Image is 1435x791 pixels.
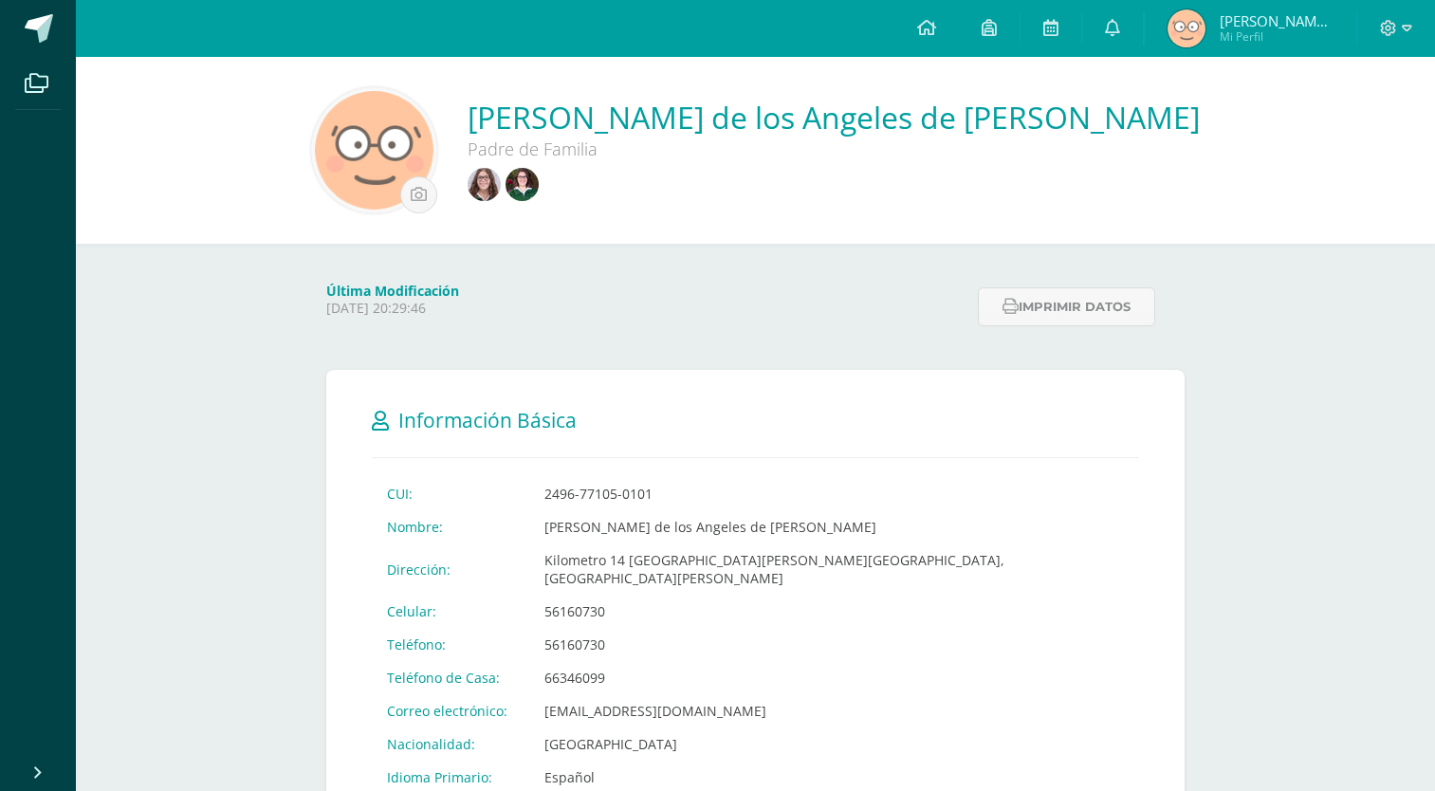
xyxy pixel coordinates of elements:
[372,543,529,595] td: Dirección:
[372,510,529,543] td: Nombre:
[326,300,966,317] p: [DATE] 20:29:46
[315,91,433,210] img: 5a3d20189a0fd4b2570fa93756e479b9.png
[978,287,1155,326] button: Imprimir datos
[398,407,577,433] span: Información Básica
[529,595,1139,628] td: 56160730
[372,477,529,510] td: CUI:
[529,543,1139,595] td: Kilometro 14 [GEOGRAPHIC_DATA][PERSON_NAME][GEOGRAPHIC_DATA], [GEOGRAPHIC_DATA][PERSON_NAME]
[326,282,966,300] h4: Última Modificación
[468,168,501,201] img: d993200c7595934768e967f9aa7c56ae.png
[468,138,1037,160] div: Padre de Familia
[372,727,529,761] td: Nacionalidad:
[1220,11,1334,30] span: [PERSON_NAME] de los Angeles
[529,477,1139,510] td: 2496-77105-0101
[529,694,1139,727] td: [EMAIL_ADDRESS][DOMAIN_NAME]
[372,595,529,628] td: Celular:
[529,661,1139,694] td: 66346099
[372,628,529,661] td: Teléfono:
[506,168,539,201] img: 128230bac662f1e147ca94fdc4e93b29.png
[529,628,1139,661] td: 56160730
[529,727,1139,761] td: [GEOGRAPHIC_DATA]
[1220,28,1334,45] span: Mi Perfil
[468,97,1200,138] a: [PERSON_NAME] de los Angeles de [PERSON_NAME]
[372,661,529,694] td: Teléfono de Casa:
[529,510,1139,543] td: [PERSON_NAME] de los Angeles de [PERSON_NAME]
[1168,9,1205,47] img: 6366ed5ed987100471695a0532754633.png
[372,694,529,727] td: Correo electrónico:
